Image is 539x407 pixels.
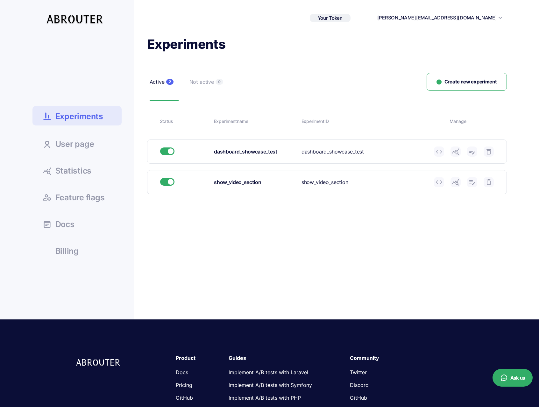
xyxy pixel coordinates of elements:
[301,118,445,125] div: Experiment ID
[55,167,92,175] span: Statistics
[55,220,74,228] span: Docs
[55,140,94,148] span: User page
[176,395,193,401] a: GitHub
[32,215,122,232] a: Docs
[32,162,122,179] a: Statistics
[32,189,122,206] a: Feature flags
[160,118,209,125] div: Status
[444,78,497,86] span: Create new experiment
[150,78,165,86] div: Active
[350,369,367,375] a: Twitter
[216,79,223,85] span: 0
[32,106,122,125] a: Experiments
[189,78,214,86] div: Not active
[377,14,497,22] button: [PERSON_NAME][EMAIL_ADDRESS][DOMAIN_NAME]
[166,79,174,85] span: 2
[427,73,507,91] button: Create new experiment
[55,194,105,202] span: Feature flags
[450,118,494,125] div: Manage
[350,354,464,362] div: Community
[55,247,79,255] span: Billing
[229,382,312,388] a: Implement A/B tests with Symfony
[350,382,369,388] a: Discord
[301,178,429,186] div: show_video_section
[147,36,507,53] h1: Experiments
[214,148,297,156] div: dashboard_showcase_test
[176,369,188,375] a: Docs
[229,395,301,401] a: Implement A/B tests with PHP
[301,148,429,156] div: dashboard_showcase_test
[55,111,103,122] span: Experiments
[214,178,297,186] div: show_video_section
[318,15,343,21] span: Your Token
[176,382,192,388] a: Pricing
[32,242,122,259] a: Billing
[176,354,222,362] div: Product
[214,118,297,125] div: Experiment name
[46,9,106,27] img: Logo
[37,9,106,27] a: Logo
[229,354,344,362] div: Guides
[32,135,122,152] a: User page
[75,354,123,369] img: logo
[229,369,308,375] a: Implement A/B tests with Laravel
[493,369,533,387] button: Ask us
[350,395,367,401] a: GitHub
